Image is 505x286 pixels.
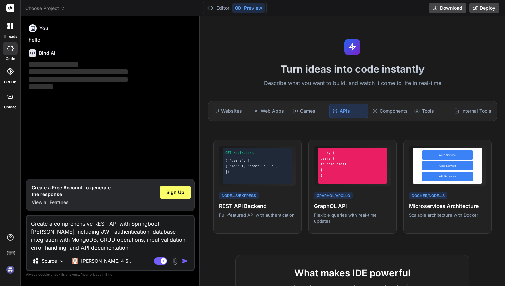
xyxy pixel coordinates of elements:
[225,150,289,155] div: GET /api/users
[321,150,384,155] div: query {
[3,34,17,39] label: threads
[27,216,194,252] textarea: Create a comprehensive REST API with Springboot, grad including JWT authentication, database inte...
[39,50,55,56] h6: Bind AI
[290,104,328,118] div: Games
[29,62,78,67] span: ‌
[219,202,296,210] h4: REST API Backend
[225,169,289,174] div: ]}
[219,212,296,218] p: Full-featured API with authentication
[409,202,486,210] h4: Microservices Architecture
[232,3,265,13] button: Preview
[171,257,179,265] img: attachment
[370,104,410,118] div: Components
[314,202,391,210] h4: GraphQL API
[314,212,391,224] p: Flexible queries with real-time updates
[26,271,195,278] p: Always double-check its answers. Your in Bind
[211,104,249,118] div: Websites
[321,156,384,161] div: users {
[469,3,499,13] button: Deploy
[204,3,232,13] button: Editor
[225,164,289,169] div: { "id": 1, "name": "..." }
[5,264,16,275] img: signin
[321,162,384,167] div: id name email
[409,212,486,218] p: Scalable architecture with Docker
[219,192,259,200] div: Node.js/Express
[25,5,65,12] span: Choose Project
[6,56,15,62] label: code
[422,172,473,181] div: API Gateway
[182,258,188,264] img: icon
[72,258,78,264] img: Claude 4 Sonnet
[59,258,65,264] img: Pick Models
[166,189,184,196] span: Sign Up
[29,77,128,82] span: ‌
[29,84,53,89] span: ‌
[314,192,353,200] div: GraphQL/Apollo
[90,272,102,276] span: privacy
[321,167,384,172] div: }
[422,161,473,170] div: User Service
[81,258,131,264] p: [PERSON_NAME] 4 S..
[429,3,466,13] button: Download
[4,79,16,85] label: GitHub
[204,79,501,88] p: Describe what you want to build, and watch it come to life in real-time
[250,104,289,118] div: Web Apps
[29,36,193,44] p: hello
[204,63,501,75] h1: Turn ideas into code instantly
[39,25,48,32] h6: You
[225,158,289,163] div: { "users": [
[451,104,494,118] div: Internal Tools
[329,104,368,118] div: APIs
[32,184,111,198] h1: Create a Free Account to generate the response
[32,199,111,206] p: View all Features
[29,69,128,74] span: ‌
[422,150,473,160] div: Auth Service
[246,266,458,280] h2: What makes IDE powerful
[321,173,384,178] div: }
[409,192,447,200] div: Docker/Node.js
[4,104,17,110] label: Upload
[412,104,450,118] div: Tools
[42,258,57,264] p: Source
